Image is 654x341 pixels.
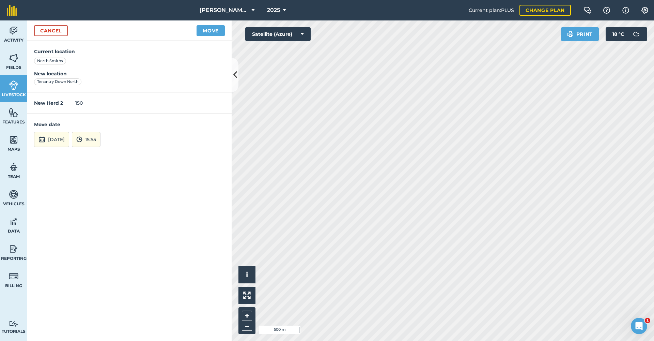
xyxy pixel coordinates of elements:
[197,25,225,36] button: Move
[9,271,18,281] img: svg+xml;base64,PD94bWwgdmVyc2lvbj0iMS4wIiBlbmNvZGluZz0idXRmLTgiPz4KPCEtLSBHZW5lcmF0b3I6IEFkb2JlIE...
[7,5,17,16] img: fieldmargin Logo
[641,7,649,14] img: A cog icon
[242,321,252,331] button: –
[9,321,18,327] img: svg+xml;base64,PD94bWwgdmVyc2lvbj0iMS4wIiBlbmNvZGluZz0idXRmLTgiPz4KPCEtLSBHZW5lcmF0b3I6IEFkb2JlIE...
[27,92,232,114] div: 150
[469,6,514,14] span: Current plan : PLUS
[9,26,18,36] img: svg+xml;base64,PD94bWwgdmVyc2lvbj0iMS4wIiBlbmNvZGluZz0idXRmLTgiPz4KPCEtLSBHZW5lcmF0b3I6IEFkb2JlIE...
[9,244,18,254] img: svg+xml;base64,PD94bWwgdmVyc2lvbj0iMS4wIiBlbmNvZGluZz0idXRmLTgiPz4KPCEtLSBHZW5lcmF0b3I6IEFkb2JlIE...
[34,100,63,106] strong: New Herd 2
[245,27,311,41] button: Satellite (Azure)
[38,135,45,144] img: svg+xml;base64,PD94bWwgdmVyc2lvbj0iMS4wIiBlbmNvZGluZz0idXRmLTgiPz4KPCEtLSBHZW5lcmF0b3I6IEFkb2JlIE...
[238,266,255,283] button: i
[645,318,650,323] span: 1
[246,270,248,279] span: i
[267,6,280,14] span: 2025
[72,132,100,147] button: 15:55
[34,48,225,55] h4: Current location
[561,27,599,41] button: Print
[567,30,574,38] img: svg+xml;base64,PHN2ZyB4bWxucz0iaHR0cDovL3d3dy53My5vcmcvMjAwMC9zdmciIHdpZHRoPSIxOSIgaGVpZ2h0PSIyNC...
[200,6,249,14] span: [PERSON_NAME] Cross
[34,78,81,85] div: Tenantry Down North
[243,292,251,299] img: Four arrows, one pointing top left, one top right, one bottom right and the last bottom left
[34,132,69,147] button: [DATE]
[76,135,82,144] img: svg+xml;base64,PD94bWwgdmVyc2lvbj0iMS4wIiBlbmNvZGluZz0idXRmLTgiPz4KPCEtLSBHZW5lcmF0b3I6IEFkb2JlIE...
[603,7,611,14] img: A question mark icon
[606,27,647,41] button: 18 °C
[622,6,629,14] img: svg+xml;base64,PHN2ZyB4bWxucz0iaHR0cDovL3d3dy53My5vcmcvMjAwMC9zdmciIHdpZHRoPSIxNyIgaGVpZ2h0PSIxNy...
[9,53,18,63] img: svg+xml;base64,PHN2ZyB4bWxucz0iaHR0cDovL3d3dy53My5vcmcvMjAwMC9zdmciIHdpZHRoPSI1NiIgaGVpZ2h0PSI2MC...
[34,70,225,77] h4: New location
[9,80,18,90] img: svg+xml;base64,PD94bWwgdmVyc2lvbj0iMS4wIiBlbmNvZGluZz0idXRmLTgiPz4KPCEtLSBHZW5lcmF0b3I6IEFkb2JlIE...
[9,135,18,145] img: svg+xml;base64,PHN2ZyB4bWxucz0iaHR0cDovL3d3dy53My5vcmcvMjAwMC9zdmciIHdpZHRoPSI1NiIgaGVpZ2h0PSI2MC...
[34,58,66,64] div: North Smiths
[9,189,18,199] img: svg+xml;base64,PD94bWwgdmVyc2lvbj0iMS4wIiBlbmNvZGluZz0idXRmLTgiPz4KPCEtLSBHZW5lcmF0b3I6IEFkb2JlIE...
[631,318,647,334] iframe: Intercom live chat
[519,5,571,16] a: Change plan
[629,27,643,41] img: svg+xml;base64,PD94bWwgdmVyc2lvbj0iMS4wIiBlbmNvZGluZz0idXRmLTgiPz4KPCEtLSBHZW5lcmF0b3I6IEFkb2JlIE...
[9,217,18,227] img: svg+xml;base64,PD94bWwgdmVyc2lvbj0iMS4wIiBlbmNvZGluZz0idXRmLTgiPz4KPCEtLSBHZW5lcmF0b3I6IEFkb2JlIE...
[9,107,18,118] img: svg+xml;base64,PHN2ZyB4bWxucz0iaHR0cDovL3d3dy53My5vcmcvMjAwMC9zdmciIHdpZHRoPSI1NiIgaGVpZ2h0PSI2MC...
[612,27,624,41] span: 18 ° C
[583,7,592,14] img: Two speech bubbles overlapping with the left bubble in the forefront
[9,162,18,172] img: svg+xml;base64,PD94bWwgdmVyc2lvbj0iMS4wIiBlbmNvZGluZz0idXRmLTgiPz4KPCEtLSBHZW5lcmF0b3I6IEFkb2JlIE...
[242,311,252,321] button: +
[34,121,225,128] h4: Move date
[34,25,68,36] a: Cancel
